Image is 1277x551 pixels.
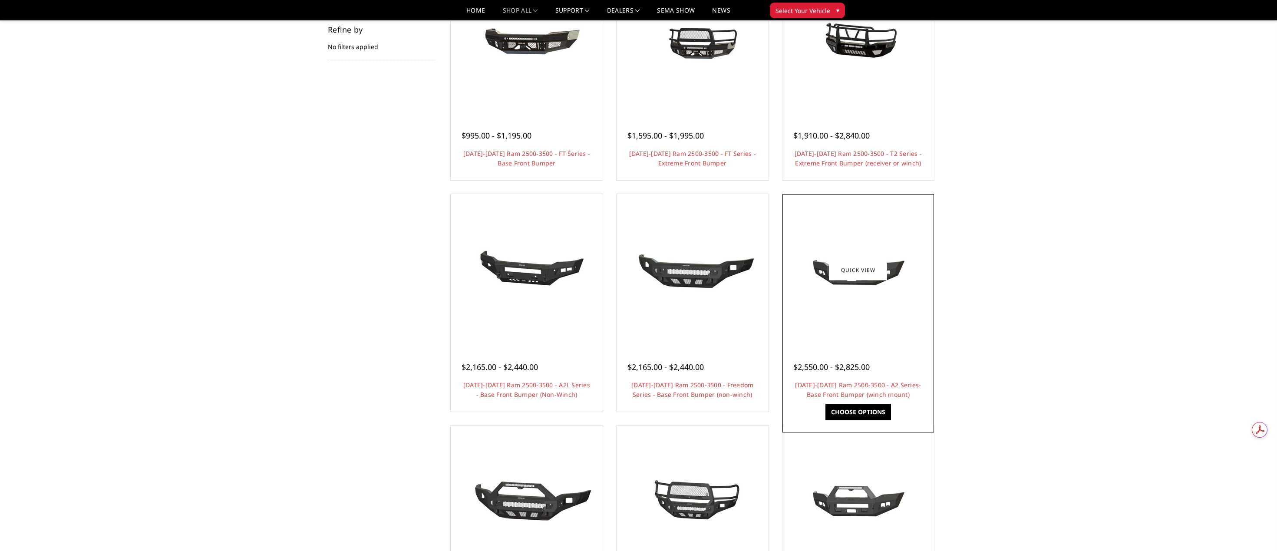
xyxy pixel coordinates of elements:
[607,7,640,20] a: Dealers
[770,3,845,18] button: Select Your Vehicle
[627,130,704,141] span: $1,595.00 - $1,995.00
[453,196,601,344] a: 2019-2024 Ram 2500-3500 - A2L Series - Base Front Bumper (Non-Winch)
[712,7,730,20] a: News
[836,6,839,15] span: ▾
[619,196,766,344] a: 2019-2025 Ram 2500-3500 - Freedom Series - Base Front Bumper (non-winch) 2019-2025 Ram 2500-3500 ...
[457,469,596,534] img: 2019-2025 Ram 2500-3500 - Freedom Series - Sport Front Bumper (non-winch)
[795,381,921,399] a: [DATE]-[DATE] Ram 2500-3500 - A2 Series- Base Front Bumper (winch mount)
[789,6,927,71] img: 2019-2025 Ram 2500-3500 - T2 Series - Extreme Front Bumper (receiver or winch)
[789,239,927,301] img: 2019-2025 Ram 2500-3500 - A2 Series- Base Front Bumper (winch mount)
[793,362,870,372] span: $2,550.00 - $2,825.00
[775,6,830,15] span: Select Your Vehicle
[503,7,538,20] a: shop all
[629,149,756,167] a: [DATE]-[DATE] Ram 2500-3500 - FT Series - Extreme Front Bumper
[623,238,762,303] img: 2019-2025 Ram 2500-3500 - Freedom Series - Base Front Bumper (non-winch)
[462,130,531,141] span: $995.00 - $1,195.00
[795,149,922,167] a: [DATE]-[DATE] Ram 2500-3500 - T2 Series - Extreme Front Bumper (receiver or winch)
[631,381,753,399] a: [DATE]-[DATE] Ram 2500-3500 - Freedom Series - Base Front Bumper (non-winch)
[463,381,590,399] a: [DATE]-[DATE] Ram 2500-3500 - A2L Series - Base Front Bumper (Non-Winch)
[555,7,590,20] a: Support
[825,404,891,420] a: Choose Options
[457,238,596,303] img: 2019-2024 Ram 2500-3500 - A2L Series - Base Front Bumper (Non-Winch)
[785,196,932,344] a: 2019-2025 Ram 2500-3500 - A2 Series- Base Front Bumper (winch mount)
[466,7,485,20] a: Home
[463,149,590,167] a: [DATE]-[DATE] Ram 2500-3500 - FT Series - Base Front Bumper
[328,26,436,33] h5: Refine by
[328,26,436,60] div: No filters applied
[657,7,695,20] a: SEMA Show
[793,130,870,141] span: $1,910.00 - $2,840.00
[829,260,887,280] a: Quick view
[462,362,538,372] span: $2,165.00 - $2,440.00
[457,6,596,71] img: 2019-2025 Ram 2500-3500 - FT Series - Base Front Bumper
[627,362,704,372] span: $2,165.00 - $2,440.00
